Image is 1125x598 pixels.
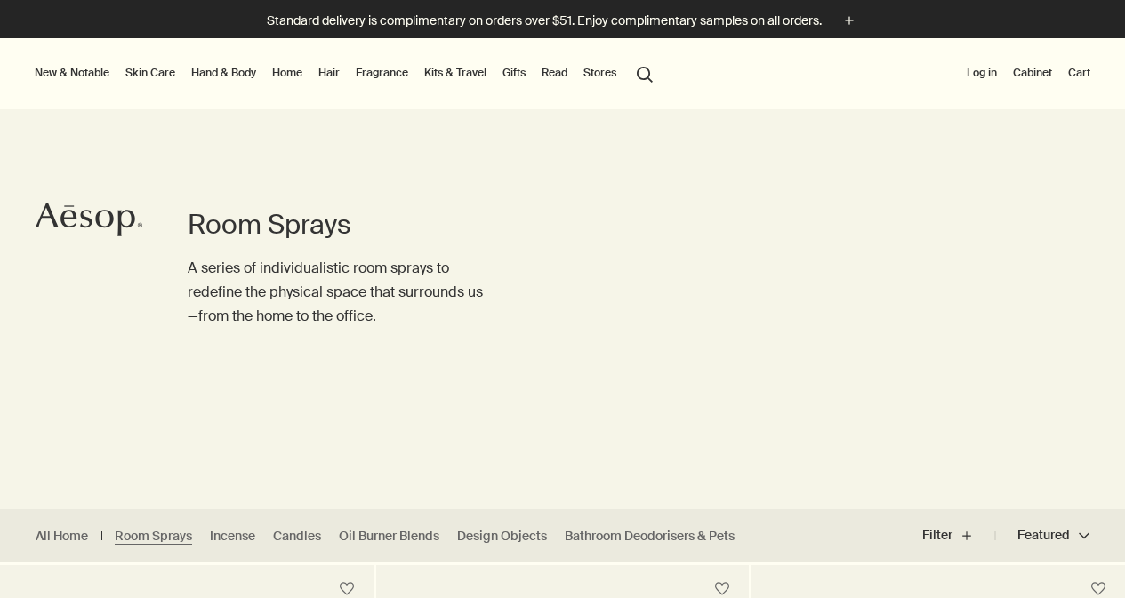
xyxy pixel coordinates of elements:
a: Design Objects [457,528,547,545]
button: Featured [995,514,1089,557]
a: Home [269,62,306,84]
nav: primary [31,38,661,109]
a: Incense [210,528,255,545]
button: Filter [922,514,995,557]
button: Open search [629,56,661,90]
button: Cart [1065,62,1094,84]
a: Hair [315,62,343,84]
a: Cabinet [1009,62,1056,84]
a: Read [538,62,571,84]
h1: Room Sprays [188,207,492,243]
svg: Aesop [36,202,142,237]
a: Room Sprays [115,528,192,545]
a: Hand & Body [188,62,260,84]
button: Standard delivery is complimentary on orders over $51. Enjoy complimentary samples on all orders. [267,11,859,31]
p: A series of individualistic room sprays to redefine the physical space that surrounds us—from the... [188,256,492,329]
button: New & Notable [31,62,113,84]
a: Fragrance [352,62,412,84]
a: All Home [36,528,88,545]
a: Skin Care [122,62,179,84]
a: Bathroom Deodorisers & Pets [565,528,735,545]
button: Log in [963,62,1000,84]
a: Oil Burner Blends [339,528,439,545]
nav: supplementary [963,38,1094,109]
p: Standard delivery is complimentary on orders over $51. Enjoy complimentary samples on all orders. [267,12,822,30]
a: Candles [273,528,321,545]
a: Kits & Travel [421,62,490,84]
a: Aesop [31,197,147,246]
button: Stores [580,62,620,84]
a: Gifts [499,62,529,84]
